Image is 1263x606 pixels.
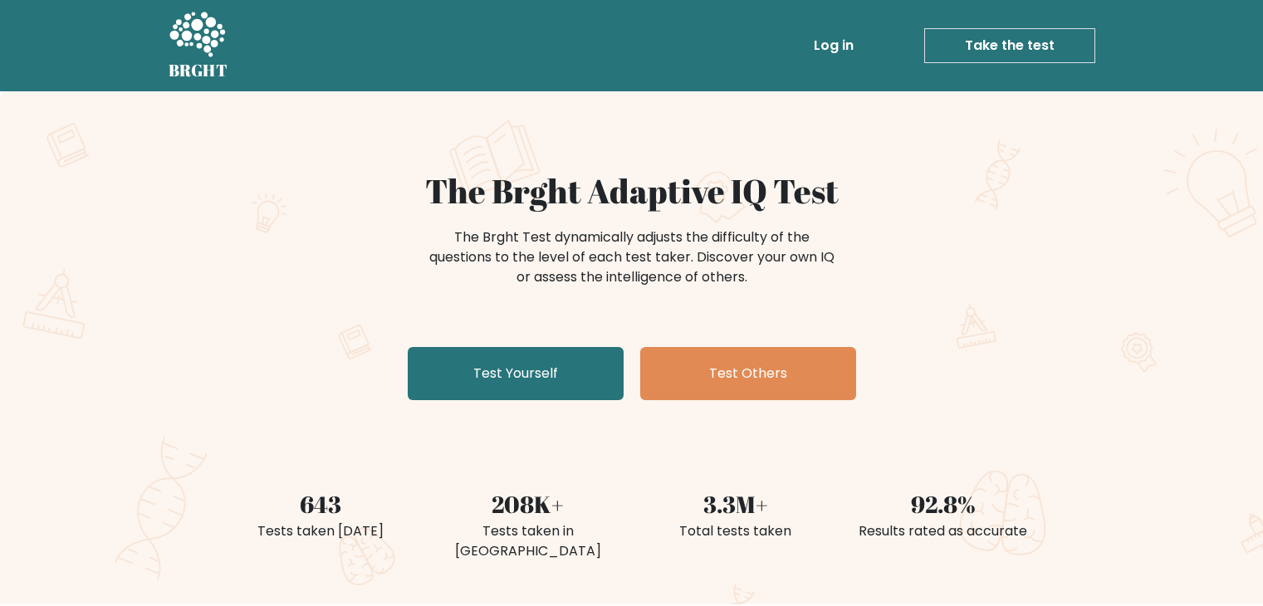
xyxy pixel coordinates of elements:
div: Tests taken [DATE] [227,521,414,541]
div: The Brght Test dynamically adjusts the difficulty of the questions to the level of each test take... [424,227,840,287]
div: 208K+ [434,486,622,521]
a: Test Yourself [408,347,624,400]
div: Total tests taken [642,521,830,541]
h1: The Brght Adaptive IQ Test [227,171,1037,211]
a: Log in [807,29,860,62]
div: Tests taken in [GEOGRAPHIC_DATA] [434,521,622,561]
a: BRGHT [169,7,228,85]
h5: BRGHT [169,61,228,81]
div: 92.8% [849,486,1037,521]
a: Test Others [640,347,856,400]
div: 3.3M+ [642,486,830,521]
div: Results rated as accurate [849,521,1037,541]
a: Take the test [924,28,1095,63]
div: 643 [227,486,414,521]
